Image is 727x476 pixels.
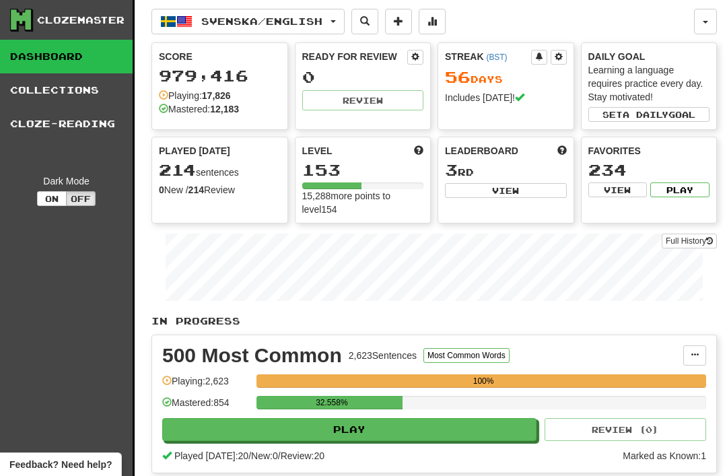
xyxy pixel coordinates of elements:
[37,191,67,206] button: On
[10,174,123,188] div: Dark Mode
[445,69,567,86] div: Day s
[423,348,510,363] button: Most Common Words
[281,450,324,461] span: Review: 20
[445,160,458,179] span: 3
[159,160,196,179] span: 214
[557,144,567,158] span: This week in points, UTC
[302,189,424,216] div: 15,288 more points to level 154
[162,345,342,366] div: 500 Most Common
[588,50,710,63] div: Daily Goal
[588,107,710,122] button: Seta dailygoal
[162,374,250,397] div: Playing: 2,623
[419,9,446,34] button: More stats
[445,50,531,63] div: Streak
[159,184,164,195] strong: 0
[650,182,709,197] button: Play
[159,67,281,84] div: 979,416
[210,104,239,114] strong: 12,183
[159,50,281,63] div: Score
[385,9,412,34] button: Add sentence to collection
[202,90,231,101] strong: 17,826
[588,162,710,178] div: 234
[159,102,239,116] div: Mastered:
[302,50,408,63] div: Ready for Review
[445,183,567,198] button: View
[445,144,518,158] span: Leaderboard
[159,183,281,197] div: New / Review
[162,396,250,418] div: Mastered: 854
[159,162,281,179] div: sentences
[349,349,417,362] div: 2,623 Sentences
[588,182,648,197] button: View
[623,449,706,463] div: Marked as Known: 1
[37,13,125,27] div: Clozemaster
[188,184,204,195] strong: 214
[545,418,706,441] button: Review (0)
[278,450,281,461] span: /
[261,374,706,388] div: 100%
[151,9,345,34] button: Svenska/English
[66,191,96,206] button: Off
[174,450,248,461] span: Played [DATE]: 20
[302,90,424,110] button: Review
[486,53,507,62] a: (BST)
[162,418,536,441] button: Play
[302,162,424,178] div: 153
[351,9,378,34] button: Search sentences
[445,91,567,104] div: Includes [DATE]!
[623,110,668,119] span: a daily
[445,162,567,179] div: rd
[261,396,403,409] div: 32.558%
[251,450,278,461] span: New: 0
[248,450,251,461] span: /
[445,67,471,86] span: 56
[302,144,333,158] span: Level
[9,458,112,471] span: Open feedback widget
[159,144,230,158] span: Played [DATE]
[414,144,423,158] span: Score more points to level up
[588,144,710,158] div: Favorites
[159,89,231,102] div: Playing:
[151,314,717,328] p: In Progress
[588,63,710,104] div: Learning a language requires practice every day. Stay motivated!
[201,15,322,27] span: Svenska / English
[662,234,717,248] a: Full History
[302,69,424,86] div: 0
